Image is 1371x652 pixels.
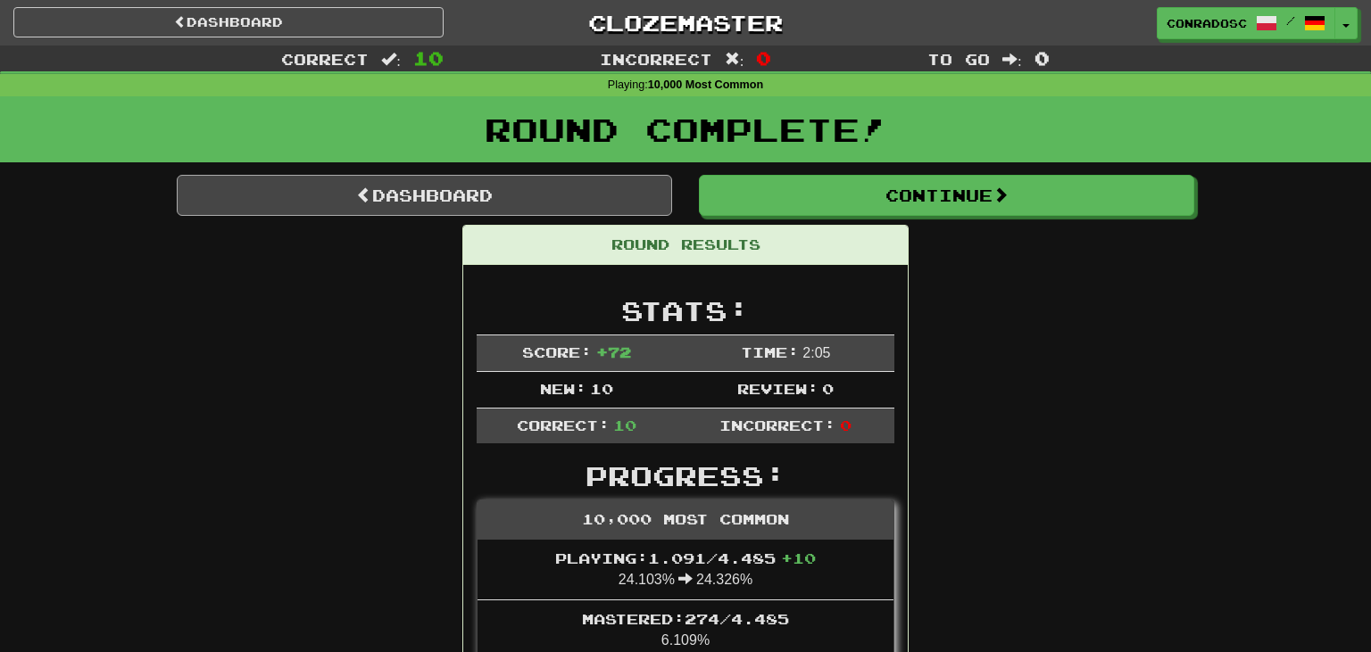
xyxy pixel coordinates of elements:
span: Time: [741,343,799,360]
a: Clozemaster [470,7,901,38]
h1: Round Complete! [6,111,1365,147]
span: : [1002,52,1022,67]
span: Score: [522,343,592,360]
a: conradosc / [1157,7,1335,39]
div: 10,000 Most Common [478,500,893,540]
strong: 10,000 Most Common [648,78,763,91]
span: / [1286,14,1295,27]
span: conradosc [1167,15,1247,31]
span: Review: [737,380,818,397]
span: 10 [613,417,636,433]
span: 2 : 0 5 [802,345,830,360]
span: Correct [281,50,369,68]
span: Incorrect: [719,417,835,433]
div: Round Results [463,226,908,265]
span: 10 [590,380,613,397]
li: 24.103% 24.326% [478,540,893,600]
span: 0 [756,47,771,69]
span: To go [927,50,990,68]
span: 10 [413,47,444,69]
span: Mastered: 274 / 4.485 [582,610,789,627]
span: Playing: 1.091 / 4.485 [555,549,816,566]
span: + 72 [596,343,631,360]
button: Continue [699,175,1194,216]
span: : [381,52,401,67]
span: Correct: [517,417,610,433]
span: 0 [822,380,834,397]
span: New: [540,380,586,397]
span: : [725,52,744,67]
h2: Stats: [477,296,894,326]
a: Dashboard [13,7,444,37]
span: 0 [840,417,852,433]
span: 0 [1034,47,1050,69]
span: Incorrect [600,50,712,68]
h2: Progress: [477,461,894,491]
a: Dashboard [177,175,672,216]
span: + 10 [781,549,816,566]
